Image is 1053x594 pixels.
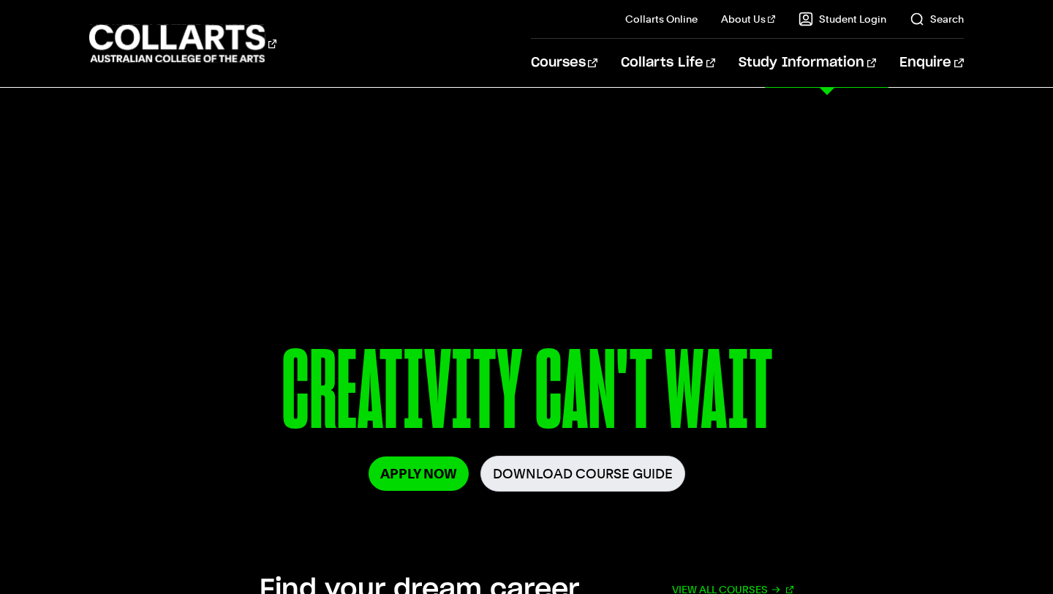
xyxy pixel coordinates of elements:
[369,456,469,491] a: Apply Now
[739,39,876,87] a: Study Information
[480,456,685,492] a: Download Course Guide
[89,335,963,456] p: CREATIVITY CAN'T WAIT
[799,12,886,26] a: Student Login
[621,39,715,87] a: Collarts Life
[531,39,597,87] a: Courses
[721,12,775,26] a: About Us
[910,12,964,26] a: Search
[625,12,698,26] a: Collarts Online
[89,23,276,64] div: Go to homepage
[899,39,963,87] a: Enquire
